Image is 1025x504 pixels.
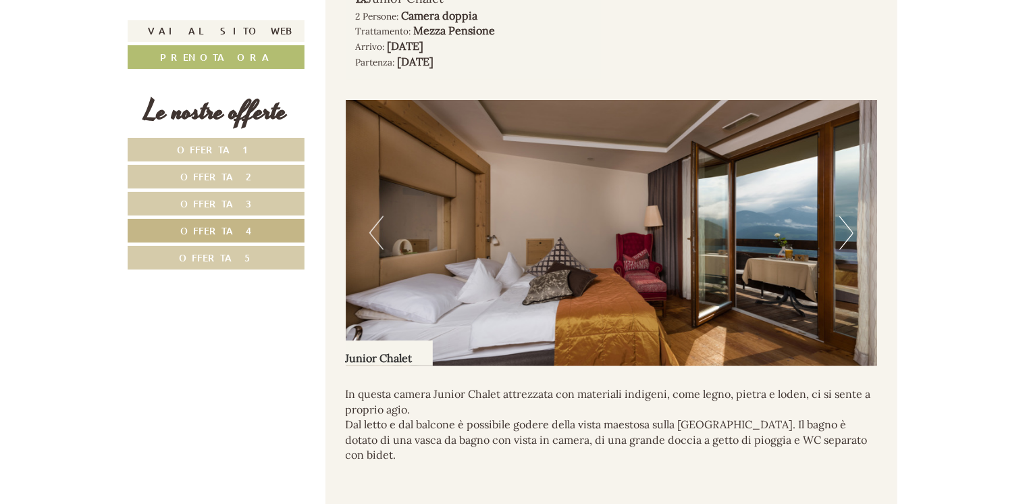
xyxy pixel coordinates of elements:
[356,10,399,22] small: 2 Persone:
[128,93,305,131] div: Le nostre offerte
[178,143,255,156] span: Offerta 1
[346,341,433,366] div: Junior Chalet
[356,25,411,37] small: Trattamento:
[388,39,424,53] b: [DATE]
[414,24,496,37] b: Mezza Pensione
[128,45,305,69] a: Prenota ora
[180,224,252,237] span: Offerta 4
[839,216,853,250] button: Next
[402,9,478,22] b: Camera doppia
[180,197,252,210] span: Offerta 3
[356,56,395,68] small: Partenza:
[346,386,878,463] p: In questa camera Junior Chalet attrezzata con materiali indigeni, come legno, pietra e loden, ci ...
[179,251,253,264] span: Offerta 5
[369,216,384,250] button: Previous
[346,100,878,366] img: image
[128,20,305,42] a: Vai al sito web
[398,55,434,68] b: [DATE]
[356,41,385,53] small: Arrivo:
[181,170,252,183] span: Offerta 2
